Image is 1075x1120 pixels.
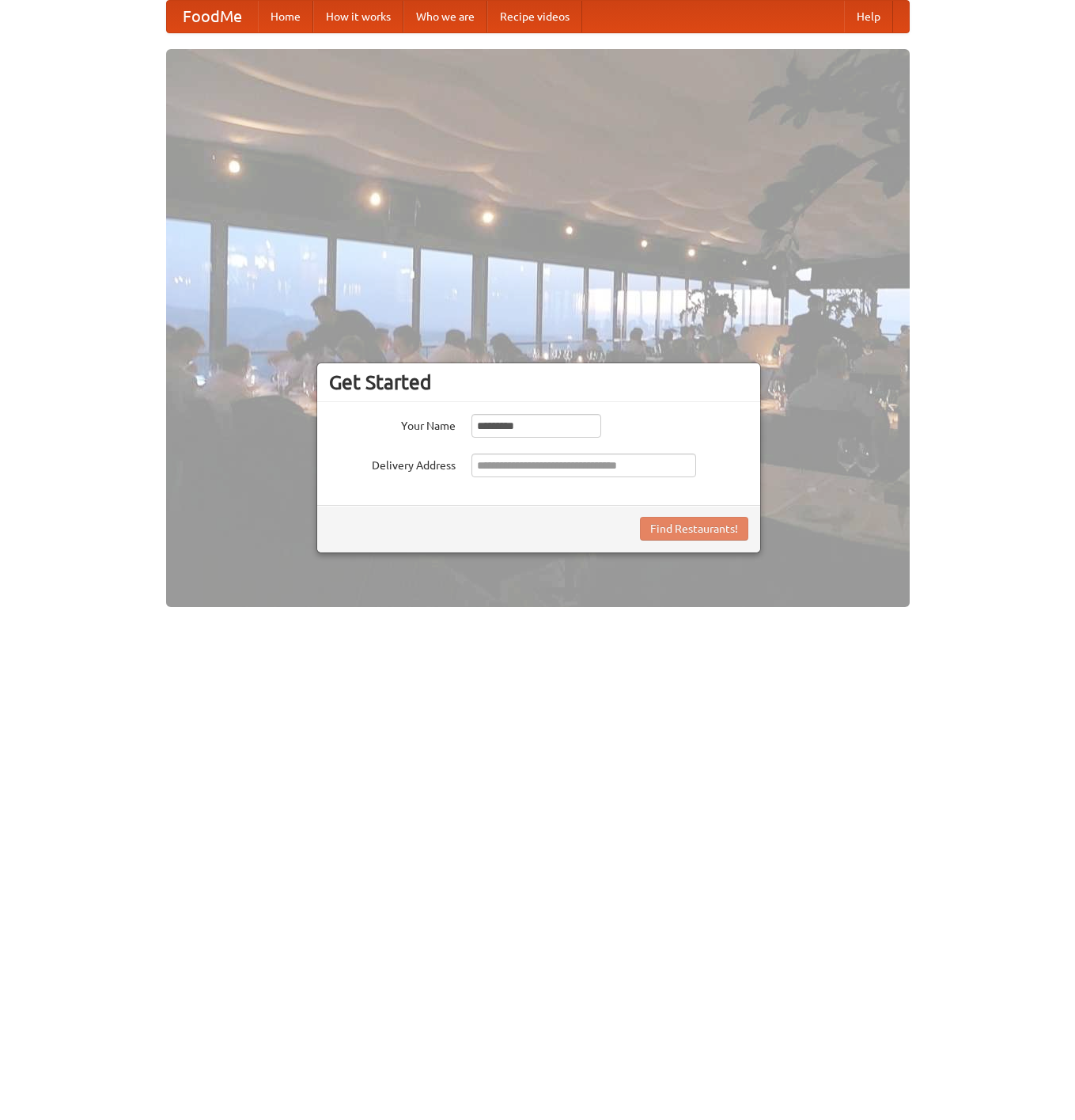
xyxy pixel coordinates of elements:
[844,1,893,32] a: Help
[258,1,313,32] a: Home
[329,370,748,394] h3: Get Started
[487,1,582,32] a: Recipe videos
[329,454,456,473] label: Delivery Address
[640,517,748,541] button: Find Restaurants!
[329,414,456,434] label: Your Name
[167,1,258,32] a: FoodMe
[313,1,403,32] a: How it works
[403,1,487,32] a: Who we are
